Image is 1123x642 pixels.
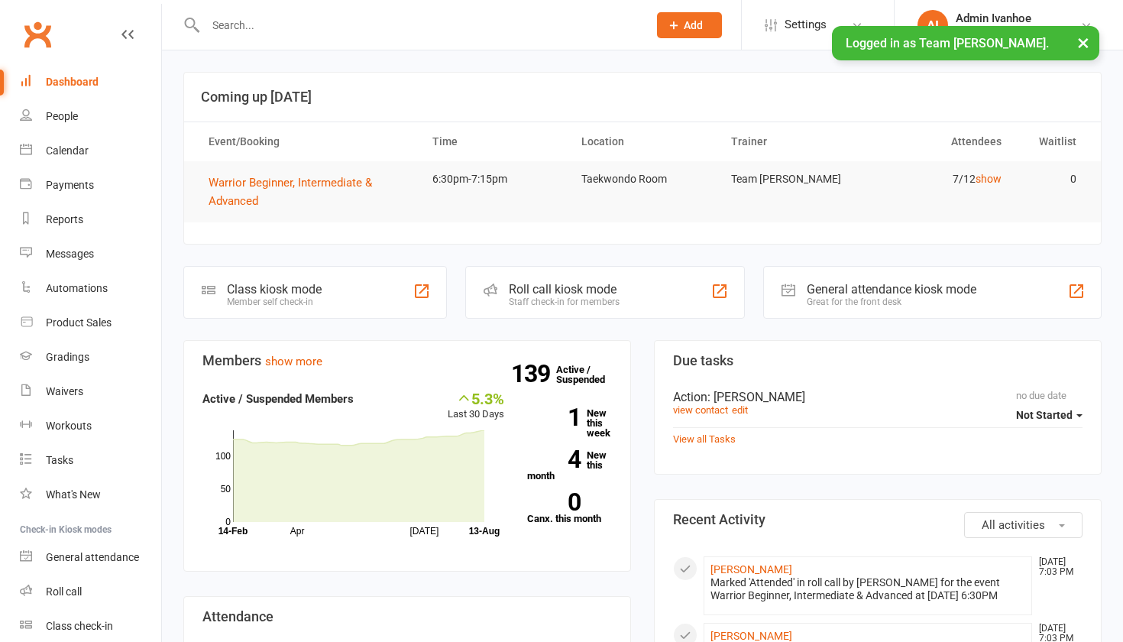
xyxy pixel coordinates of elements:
[419,122,568,161] th: Time
[209,173,405,210] button: Warrior Beginner, Intermediate & Advanced
[673,390,1083,404] div: Action
[527,448,581,471] strong: 4
[673,512,1083,527] h3: Recent Activity
[46,76,99,88] div: Dashboard
[20,575,161,609] a: Roll call
[20,478,161,512] a: What's New
[568,122,717,161] th: Location
[1015,122,1090,161] th: Waitlist
[265,355,322,368] a: show more
[846,36,1049,50] span: Logged in as Team [PERSON_NAME].
[20,306,161,340] a: Product Sales
[1016,409,1073,421] span: Not Started
[982,518,1045,532] span: All activities
[46,420,92,432] div: Workouts
[209,176,372,208] span: Warrior Beginner, Intermediate & Advanced
[511,362,556,385] strong: 139
[18,15,57,53] a: Clubworx
[46,248,94,260] div: Messages
[527,408,613,438] a: 1New this week
[710,576,1025,602] div: Marked 'Attended' in roll call by [PERSON_NAME] for the event Warrior Beginner, Intermediate & Ad...
[46,620,113,632] div: Class check-in
[20,99,161,134] a: People
[527,491,581,514] strong: 0
[46,316,112,329] div: Product Sales
[46,179,94,191] div: Payments
[657,12,722,38] button: Add
[964,512,1083,538] button: All activities
[1031,557,1082,577] time: [DATE] 7:03 PM
[785,8,827,42] span: Settings
[46,488,101,501] div: What's New
[917,10,948,41] div: AI
[20,409,161,443] a: Workouts
[673,404,728,416] a: view contact
[20,340,161,374] a: Gradings
[527,450,613,481] a: 4New this month
[202,609,612,624] h3: Attendance
[509,282,620,297] div: Roll call kiosk mode
[710,563,792,576] a: [PERSON_NAME]
[46,110,78,122] div: People
[1070,26,1097,59] button: ×
[568,161,717,197] td: Taekwondo Room
[732,404,748,416] a: edit
[201,89,1084,105] h3: Coming up [DATE]
[673,433,736,445] a: View all Tasks
[710,630,792,642] a: [PERSON_NAME]
[20,374,161,409] a: Waivers
[419,161,568,197] td: 6:30pm-7:15pm
[46,385,83,397] div: Waivers
[707,390,805,404] span: : [PERSON_NAME]
[956,25,1066,39] div: Team [PERSON_NAME]
[956,11,1066,25] div: Admin Ivanhoe
[684,19,703,31] span: Add
[46,585,82,598] div: Roll call
[509,297,620,307] div: Staff check-in for members
[227,282,322,297] div: Class kiosk mode
[20,443,161,478] a: Tasks
[46,282,108,294] div: Automations
[866,122,1015,161] th: Attendees
[717,161,866,197] td: Team [PERSON_NAME]
[448,390,504,423] div: Last 30 Days
[556,353,623,396] a: 139Active / Suspended
[202,353,612,368] h3: Members
[46,144,89,157] div: Calendar
[201,15,637,36] input: Search...
[46,454,73,466] div: Tasks
[202,392,354,406] strong: Active / Suspended Members
[1016,401,1083,429] button: Not Started
[46,551,139,563] div: General attendance
[1015,161,1090,197] td: 0
[20,203,161,237] a: Reports
[448,390,504,407] div: 5.3%
[20,540,161,575] a: General attendance kiosk mode
[20,168,161,203] a: Payments
[976,173,1002,185] a: show
[866,161,1015,197] td: 7/12
[527,406,581,429] strong: 1
[20,271,161,306] a: Automations
[527,493,613,524] a: 0Canx. this month
[46,351,89,363] div: Gradings
[807,297,976,307] div: Great for the front desk
[195,122,419,161] th: Event/Booking
[20,237,161,271] a: Messages
[46,213,83,225] div: Reports
[20,65,161,99] a: Dashboard
[717,122,866,161] th: Trainer
[807,282,976,297] div: General attendance kiosk mode
[673,353,1083,368] h3: Due tasks
[20,134,161,168] a: Calendar
[227,297,322,307] div: Member self check-in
